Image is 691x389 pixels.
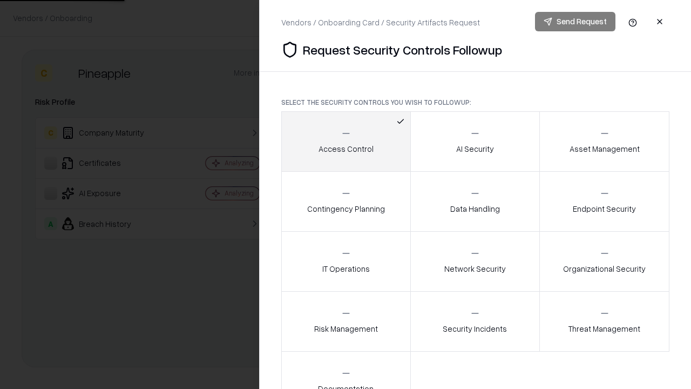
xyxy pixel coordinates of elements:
[443,323,507,334] p: Security Incidents
[281,231,411,292] button: IT Operations
[539,111,669,172] button: Asset Management
[410,291,540,352] button: Security Incidents
[314,323,378,334] p: Risk Management
[568,323,640,334] p: Threat Management
[410,231,540,292] button: Network Security
[281,171,411,232] button: Contingency Planning
[539,171,669,232] button: Endpoint Security
[307,203,385,214] p: Contingency Planning
[281,17,480,28] div: Vendors / Onboarding Card / Security Artifacts Request
[456,143,494,155] p: AI Security
[539,291,669,352] button: Threat Management
[573,203,636,214] p: Endpoint Security
[303,41,502,58] p: Request Security Controls Followup
[281,111,411,172] button: Access Control
[410,171,540,232] button: Data Handling
[410,111,540,172] button: AI Security
[563,263,646,274] p: Organizational Security
[322,263,370,274] p: IT Operations
[450,203,500,214] p: Data Handling
[281,98,669,107] p: Select the security controls you wish to followup:
[539,231,669,292] button: Organizational Security
[444,263,506,274] p: Network Security
[319,143,374,155] p: Access Control
[281,291,411,352] button: Risk Management
[570,143,640,155] p: Asset Management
